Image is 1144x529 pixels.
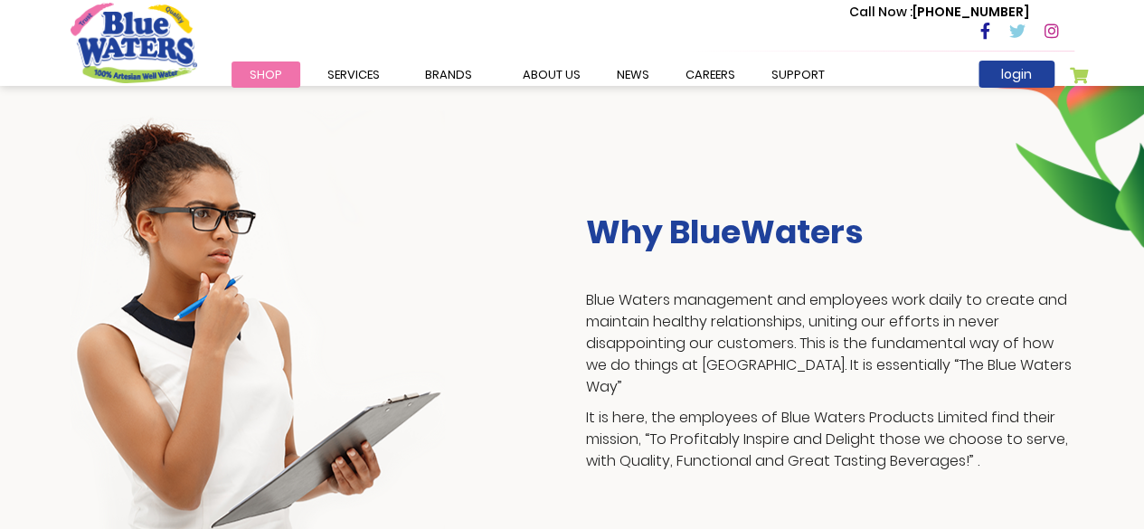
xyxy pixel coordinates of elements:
[979,61,1054,88] a: login
[849,3,912,21] span: Call Now :
[599,61,667,88] a: News
[327,66,380,83] span: Services
[250,66,282,83] span: Shop
[849,3,1029,22] p: [PHONE_NUMBER]
[71,3,197,82] a: store logo
[586,213,1074,251] h3: Why BlueWaters
[753,61,843,88] a: support
[586,407,1074,472] p: It is here, the employees of Blue Waters Products Limited find their mission, “To Profitably Insp...
[586,289,1074,398] p: Blue Waters management and employees work daily to create and maintain healthy relationships, uni...
[425,66,472,83] span: Brands
[505,61,599,88] a: about us
[667,61,753,88] a: careers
